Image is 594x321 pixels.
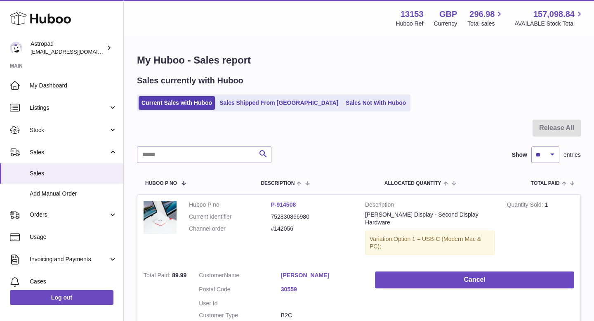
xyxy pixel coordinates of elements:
[31,48,121,55] span: [EMAIL_ADDRESS][DOMAIN_NAME]
[271,201,296,208] a: P-914508
[365,231,495,255] div: Variation:
[30,149,108,156] span: Sales
[189,225,271,233] dt: Channel order
[375,271,574,288] button: Cancel
[10,42,22,54] img: matt@astropad.com
[469,9,495,20] span: 296.98
[30,211,108,219] span: Orders
[563,151,581,159] span: entries
[271,225,353,233] dd: #142056
[30,170,117,177] span: Sales
[189,201,271,209] dt: Huboo P no
[514,9,584,28] a: 157,098.84 AVAILABLE Stock Total
[137,75,243,86] h2: Sales currently with Huboo
[144,201,177,234] img: MattRonge_r2_MSP20255.jpg
[30,126,108,134] span: Stock
[145,181,177,186] span: Huboo P no
[531,181,560,186] span: Total paid
[512,151,527,159] label: Show
[31,40,105,56] div: Astropad
[533,9,575,20] span: 157,098.84
[281,312,363,319] dd: B2C
[261,181,295,186] span: Description
[467,9,504,28] a: 296.98 Total sales
[199,272,224,279] span: Customer
[30,233,117,241] span: Usage
[139,96,215,110] a: Current Sales with Huboo
[281,271,363,279] a: [PERSON_NAME]
[199,271,281,281] dt: Name
[30,278,117,286] span: Cases
[199,286,281,295] dt: Postal Code
[396,20,424,28] div: Huboo Ref
[401,9,424,20] strong: 13153
[172,272,186,279] span: 89.99
[434,20,457,28] div: Currency
[281,286,363,293] a: 30559
[384,181,441,186] span: ALLOCATED Quantity
[10,290,113,305] a: Log out
[199,312,281,319] dt: Customer Type
[271,213,353,221] dd: 752830866980
[365,201,495,211] strong: Description
[30,104,108,112] span: Listings
[501,195,580,265] td: 1
[507,201,545,210] strong: Quantity Sold
[137,54,581,67] h1: My Huboo - Sales report
[30,190,117,198] span: Add Manual Order
[189,213,271,221] dt: Current identifier
[365,211,495,227] div: [PERSON_NAME] Display - Second Display Hardware
[199,300,281,307] dt: User Id
[467,20,504,28] span: Total sales
[30,255,108,263] span: Invoicing and Payments
[30,82,117,90] span: My Dashboard
[343,96,409,110] a: Sales Not With Huboo
[144,272,172,281] strong: Total Paid
[217,96,341,110] a: Sales Shipped From [GEOGRAPHIC_DATA]
[439,9,457,20] strong: GBP
[514,20,584,28] span: AVAILABLE Stock Total
[370,236,481,250] span: Option 1 = USB-C (Modern Mac & PC);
